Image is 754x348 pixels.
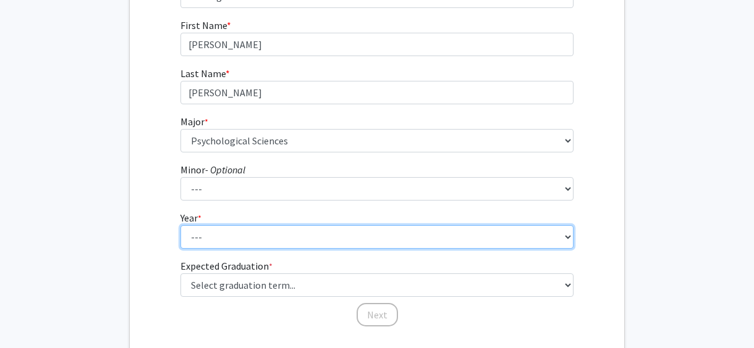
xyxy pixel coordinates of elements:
[180,19,227,31] span: First Name
[180,259,273,273] label: Expected Graduation
[180,67,226,80] span: Last Name
[180,114,208,129] label: Major
[205,164,245,176] i: - Optional
[180,210,201,225] label: Year
[180,162,245,177] label: Minor
[9,292,53,339] iframe: Chat
[357,303,398,326] button: Next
